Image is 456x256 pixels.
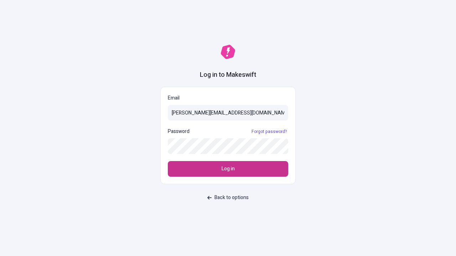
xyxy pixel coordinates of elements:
[168,105,288,121] input: Email
[168,94,288,102] p: Email
[168,128,190,135] p: Password
[250,129,288,134] a: Forgot password?
[200,70,256,80] h1: Log in to Makeswift
[203,191,253,204] button: Back to options
[168,161,288,177] button: Log in
[214,194,249,202] span: Back to options
[222,165,235,173] span: Log in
